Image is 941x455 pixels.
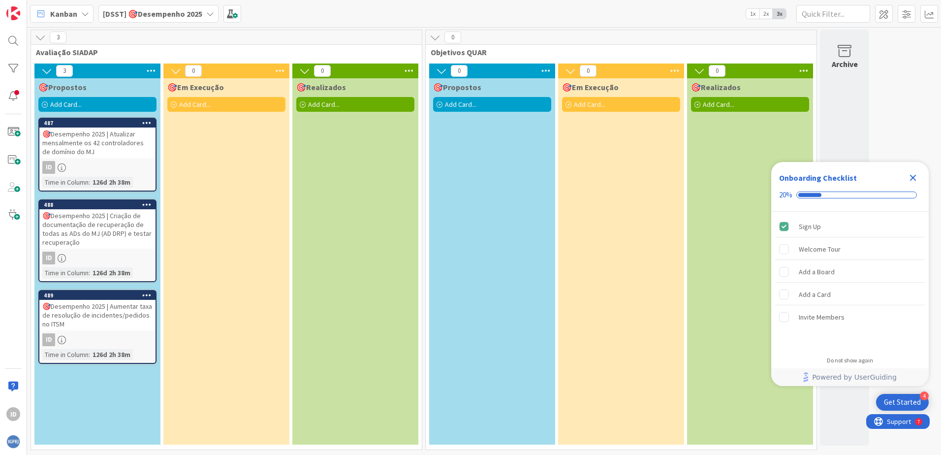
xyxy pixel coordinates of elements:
[779,172,857,184] div: Onboarding Checklist
[799,243,841,255] div: Welcome Tour
[296,82,346,92] span: 🎯Realizados
[38,118,157,192] a: 487🎯Desempenho 2025 | Atualizar mensalmente os 42 controladores de domínio do MJIDTime in Column:...
[167,82,224,92] span: 🎯Em Execução
[799,266,835,278] div: Add a Board
[39,291,156,330] div: 489🎯Desempenho 2025 | Aumentar taxa de resolução de incidentes/pedidos no ITSM
[314,65,331,77] span: 0
[39,161,156,174] div: ID
[562,82,619,92] span: 🎯Em Execução
[185,65,202,77] span: 0
[709,65,725,77] span: 0
[50,32,66,43] span: 3
[42,252,55,264] div: ID
[36,47,409,57] span: Avaliação SIADAP
[179,100,211,109] span: Add Card...
[44,292,156,299] div: 489
[799,221,821,232] div: Sign Up
[21,1,45,13] span: Support
[103,9,202,19] b: [DSST] 🎯Desempenho 2025
[38,290,157,364] a: 489🎯Desempenho 2025 | Aumentar taxa de resolução de incidentes/pedidos no ITSMIDTime in Column:12...
[574,100,605,109] span: Add Card...
[39,200,156,249] div: 488🎯Desempenho 2025 | Criação de documentação de recuperação de todas as ADs do MJ (AD DRP) e tes...
[771,212,929,350] div: Checklist items
[90,349,133,360] div: 126d 2h 38m
[776,368,924,386] a: Powered by UserGuiding
[827,357,873,364] div: Do not show again
[580,65,596,77] span: 0
[89,267,90,278] span: :
[39,128,156,158] div: 🎯Desempenho 2025 | Atualizar mensalmente os 42 controladores de domínio do MJ
[876,394,929,411] div: Open Get Started checklist, remaining modules: 4
[6,6,20,20] img: Visit kanbanzone.com
[775,238,925,260] div: Welcome Tour is incomplete.
[39,252,156,264] div: ID
[779,191,792,199] div: 20%
[832,58,858,70] div: Archive
[771,162,929,386] div: Checklist Container
[44,201,156,208] div: 488
[433,82,481,92] span: 🎯Propostos
[799,311,845,323] div: Invite Members
[38,199,157,282] a: 488🎯Desempenho 2025 | Criação de documentação de recuperação de todas as ADs do MJ (AD DRP) e tes...
[89,349,90,360] span: :
[779,191,921,199] div: Checklist progress: 20%
[771,368,929,386] div: Footer
[56,65,73,77] span: 3
[50,8,77,20] span: Kanban
[445,100,476,109] span: Add Card...
[812,371,897,383] span: Powered by UserGuiding
[6,435,20,449] img: avatar
[905,170,921,186] div: Close Checklist
[759,9,773,19] span: 2x
[39,291,156,300] div: 489
[42,177,89,188] div: Time in Column
[6,407,20,421] div: ID
[746,9,759,19] span: 1x
[39,300,156,330] div: 🎯Desempenho 2025 | Aumentar taxa de resolução de incidentes/pedidos no ITSM
[775,306,925,328] div: Invite Members is incomplete.
[451,65,468,77] span: 0
[90,267,133,278] div: 126d 2h 38m
[50,100,82,109] span: Add Card...
[51,4,54,12] div: 7
[308,100,340,109] span: Add Card...
[39,200,156,209] div: 488
[920,391,929,400] div: 4
[775,216,925,237] div: Sign Up is complete.
[44,120,156,127] div: 487
[431,47,804,57] span: Objetivos QUAR
[39,333,156,346] div: ID
[799,289,831,300] div: Add a Card
[773,9,786,19] span: 3x
[39,119,156,158] div: 487🎯Desempenho 2025 | Atualizar mensalmente os 42 controladores de domínio do MJ
[444,32,461,43] span: 0
[42,333,55,346] div: ID
[90,177,133,188] div: 126d 2h 38m
[42,161,55,174] div: ID
[884,397,921,407] div: Get Started
[38,82,87,92] span: 🎯Propostos
[703,100,734,109] span: Add Card...
[39,119,156,128] div: 487
[39,209,156,249] div: 🎯Desempenho 2025 | Criação de documentação de recuperação de todas as ADs do MJ (AD DRP) e testar...
[775,284,925,305] div: Add a Card is incomplete.
[691,82,741,92] span: 🎯Realizados
[42,349,89,360] div: Time in Column
[42,267,89,278] div: Time in Column
[796,5,870,23] input: Quick Filter...
[775,261,925,283] div: Add a Board is incomplete.
[89,177,90,188] span: :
